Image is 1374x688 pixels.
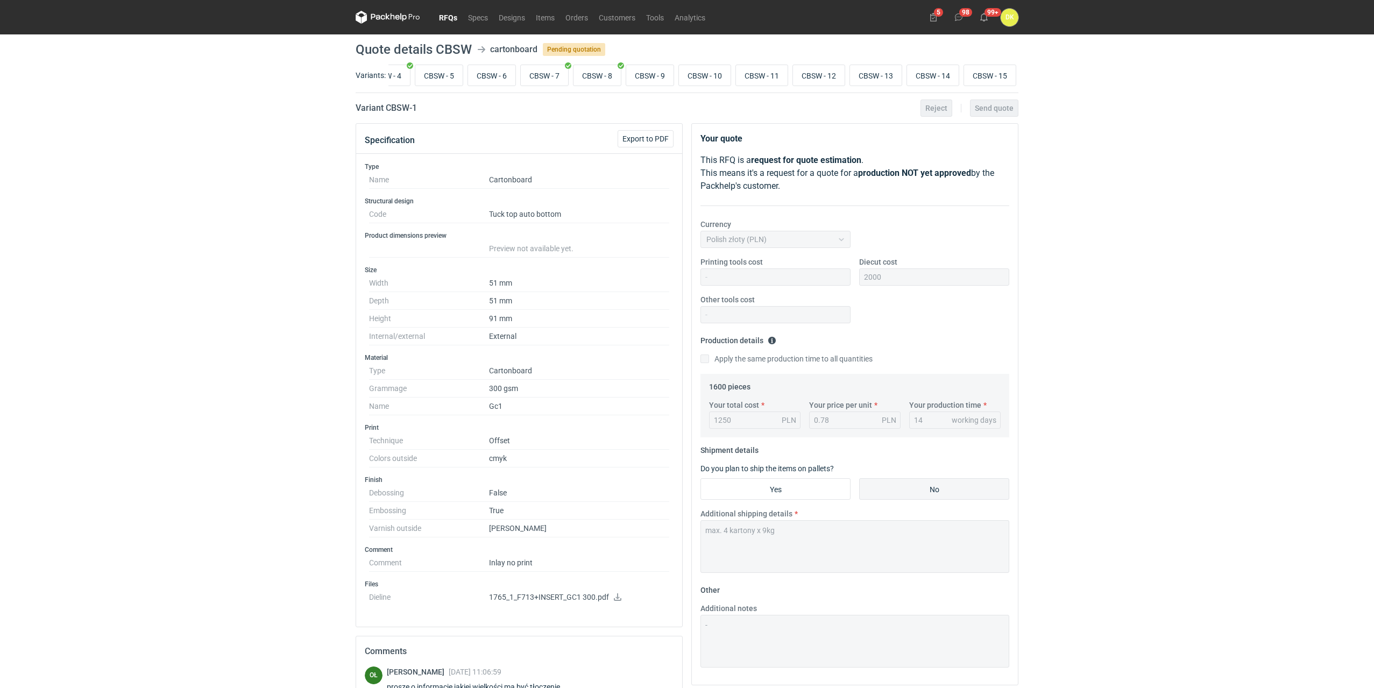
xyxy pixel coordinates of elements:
[1001,9,1018,26] div: Dominika Kaczyńska
[489,328,669,345] dd: External
[489,484,669,502] dd: False
[365,645,674,658] h2: Comments
[415,65,463,86] label: CBSW - 5
[369,328,489,345] dt: Internal/external
[593,11,641,24] a: Customers
[489,205,669,223] dd: Tuck top auto bottom
[365,197,674,205] h3: Structural design
[678,65,731,86] label: CBSW - 10
[369,502,489,520] dt: Embossing
[369,310,489,328] dt: Height
[530,11,560,24] a: Items
[369,205,489,223] dt: Code
[365,476,674,484] h3: Finish
[489,554,669,572] dd: Inlay no print
[700,332,776,345] legend: Production details
[365,127,415,153] button: Specification
[700,154,1009,193] p: This RFQ is a . This means it's a request for a quote for a by the Packhelp's customer.
[700,133,742,144] strong: Your quote
[365,162,674,171] h3: Type
[489,593,669,602] p: 1765_1_F713+INSERT_GC1 300.pdf
[369,484,489,502] dt: Debossing
[626,65,674,86] label: CBSW - 9
[700,353,873,364] label: Apply the same production time to all quantities
[622,135,669,143] span: Export to PDF
[489,244,573,253] span: Preview not available yet.
[849,65,902,86] label: CBSW - 13
[369,292,489,310] dt: Depth
[641,11,669,24] a: Tools
[369,274,489,292] dt: Width
[859,257,897,267] label: Diecut cost
[463,11,493,24] a: Specs
[365,231,674,240] h3: Product dimensions preview
[369,520,489,537] dt: Varnish outside
[700,257,763,267] label: Printing tools cost
[369,588,489,610] dt: Dieline
[700,464,834,473] label: Do you plan to ship the items on pallets?
[490,43,537,56] div: cartonboard
[365,266,674,274] h3: Size
[369,362,489,380] dt: Type
[489,520,669,537] dd: [PERSON_NAME]
[751,155,861,165] strong: request for quote estimation
[434,11,463,24] a: RFQs
[489,398,669,415] dd: Gc1
[906,65,959,86] label: CBSW - 14
[792,65,845,86] label: CBSW - 12
[369,380,489,398] dt: Grammage
[362,65,410,86] label: CBSW - 4
[520,65,569,86] label: CBSW - 7
[489,362,669,380] dd: Cartonboard
[952,415,996,425] div: working days
[882,415,896,425] div: PLN
[700,615,1009,668] textarea: -
[975,104,1014,112] span: Send quote
[809,400,872,410] label: Your price per unit
[356,70,386,81] label: Variants:
[369,450,489,467] dt: Colors outside
[700,442,759,455] legend: Shipment details
[365,353,674,362] h3: Material
[365,666,383,684] div: Olga Łopatowicz
[700,581,720,594] legend: Other
[975,9,993,26] button: 99+
[387,668,449,676] span: [PERSON_NAME]
[365,423,674,432] h3: Print
[489,310,669,328] dd: 91 mm
[369,171,489,189] dt: Name
[858,168,971,178] strong: production NOT yet approved
[489,450,669,467] dd: cmyk
[700,520,1009,573] textarea: max. 4 kartony x 9kg
[489,502,669,520] dd: True
[709,400,759,410] label: Your total cost
[365,580,674,588] h3: Files
[369,554,489,572] dt: Comment
[618,130,674,147] button: Export to PDF
[369,432,489,450] dt: Technique
[489,274,669,292] dd: 51 mm
[909,400,981,410] label: Your production time
[356,43,472,56] h1: Quote details CBSW
[573,65,621,86] label: CBSW - 8
[700,508,792,519] label: Additional shipping details
[489,292,669,310] dd: 51 mm
[735,65,788,86] label: CBSW - 11
[489,171,669,189] dd: Cartonboard
[782,415,796,425] div: PLN
[925,104,947,112] span: Reject
[468,65,516,86] label: CBSW - 6
[489,432,669,450] dd: Offset
[925,9,942,26] button: 5
[970,100,1018,117] button: Send quote
[493,11,530,24] a: Designs
[920,100,952,117] button: Reject
[700,219,731,230] label: Currency
[700,603,757,614] label: Additional notes
[356,102,417,115] h2: Variant CBSW - 1
[560,11,593,24] a: Orders
[1001,9,1018,26] button: DK
[964,65,1016,86] label: CBSW - 15
[356,11,420,24] svg: Packhelp Pro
